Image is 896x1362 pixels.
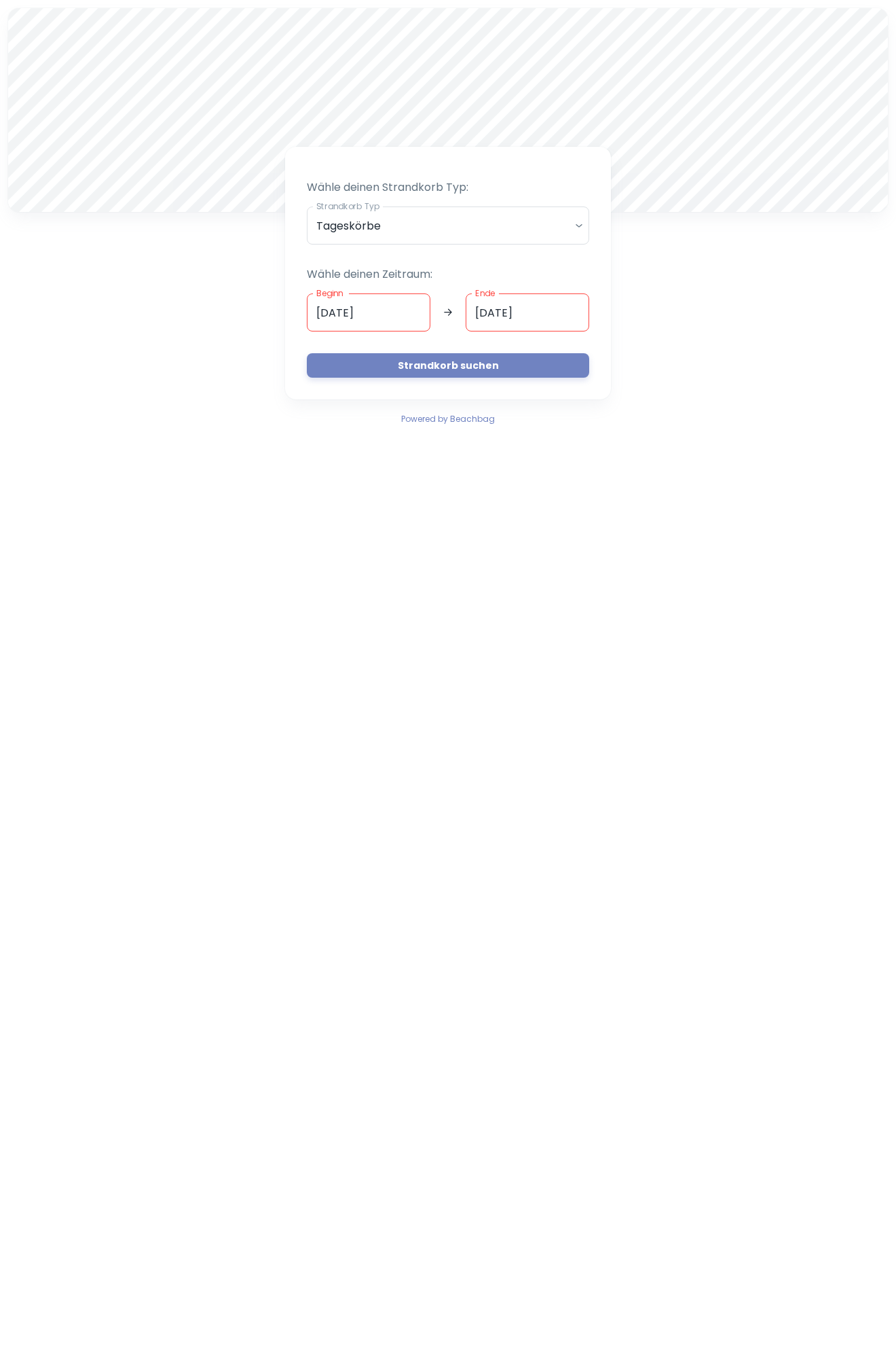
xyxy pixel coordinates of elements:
label: Ende [475,287,495,299]
div: Tageskörbe [307,207,589,245]
a: Powered by Beachbag [401,410,495,427]
span: Powered by Beachbag [401,413,495,425]
p: Wähle deinen Strandkorb Typ: [307,179,589,196]
button: Strandkorb suchen [307,353,589,378]
input: dd.mm.yyyy [466,293,589,331]
input: dd.mm.yyyy [307,293,430,331]
label: Beginn [316,287,343,299]
label: Strandkorb Typ [316,200,379,212]
p: Wähle deinen Zeitraum: [307,266,589,283]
